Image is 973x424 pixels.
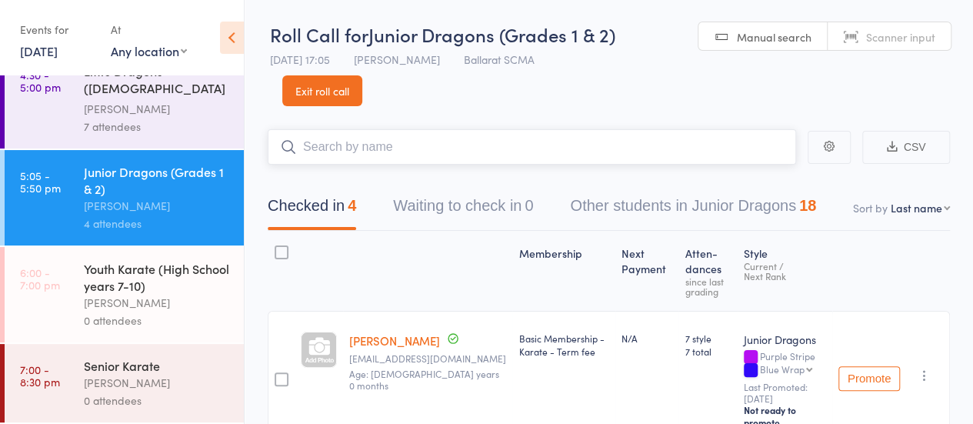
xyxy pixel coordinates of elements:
[111,42,187,59] div: Any location
[84,118,231,135] div: 7 attendees
[678,238,737,304] div: Atten­dances
[838,366,900,391] button: Promote
[84,215,231,232] div: 4 attendees
[349,367,499,391] span: Age: [DEMOGRAPHIC_DATA] years 0 months
[84,197,231,215] div: [PERSON_NAME]
[615,238,679,304] div: Next Payment
[5,344,244,422] a: 7:00 -8:30 pmSenior Karate[PERSON_NAME]0 attendees
[685,276,731,296] div: since last grading
[570,189,816,230] button: Other students in Junior Dragons18
[84,100,231,118] div: [PERSON_NAME]
[5,247,244,342] a: 6:00 -7:00 pmYouth Karate (High School years 7-10)[PERSON_NAME]0 attendees
[799,197,816,214] div: 18
[268,129,796,165] input: Search by name
[512,238,615,304] div: Membership
[84,294,231,312] div: [PERSON_NAME]
[20,266,60,291] time: 6:00 - 7:00 pm
[282,75,362,106] a: Exit roll call
[744,261,826,281] div: Current / Next Rank
[5,150,244,245] a: 5:05 -5:50 pmJunior Dragons (Grades 1 & 2)[PERSON_NAME]4 attendees
[621,332,673,345] div: N/A
[20,42,58,59] a: [DATE]
[20,169,61,194] time: 5:05 - 5:50 pm
[685,345,731,358] span: 7 total
[20,363,60,388] time: 7:00 - 8:30 pm
[518,332,608,358] div: Basic Membership - Karate - Term fee
[368,22,615,47] span: Junior Dragons (Grades 1 & 2)
[891,200,942,215] div: Last name
[862,131,950,164] button: CSV
[744,332,826,347] div: Junior Dragons
[685,332,731,345] span: 7 style
[5,49,244,149] a: 4:30 -5:00 pmLittle Dragons ([DEMOGRAPHIC_DATA] Kindy & Prep)[PERSON_NAME]7 attendees
[20,68,61,93] time: 4:30 - 5:00 pm
[20,17,95,42] div: Events for
[84,392,231,409] div: 0 attendees
[349,353,506,364] small: charlesbluett@gmail.com
[525,197,533,214] div: 0
[349,332,440,349] a: [PERSON_NAME]
[84,312,231,329] div: 0 attendees
[84,163,231,197] div: Junior Dragons (Grades 1 & 2)
[738,238,832,304] div: Style
[84,62,231,100] div: Little Dragons ([DEMOGRAPHIC_DATA] Kindy & Prep)
[393,189,533,230] button: Waiting to check in0
[111,17,187,42] div: At
[268,189,356,230] button: Checked in4
[84,374,231,392] div: [PERSON_NAME]
[354,52,440,67] span: [PERSON_NAME]
[464,52,535,67] span: Ballarat SCMA
[84,260,231,294] div: Youth Karate (High School years 7-10)
[866,29,935,45] span: Scanner input
[84,357,231,374] div: Senior Karate
[737,29,811,45] span: Manual search
[270,22,368,47] span: Roll Call for
[853,200,888,215] label: Sort by
[760,364,805,374] div: Blue Wrap
[744,351,826,377] div: Purple Stripe
[270,52,330,67] span: [DATE] 17:05
[348,197,356,214] div: 4
[744,382,826,404] small: Last Promoted: [DATE]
